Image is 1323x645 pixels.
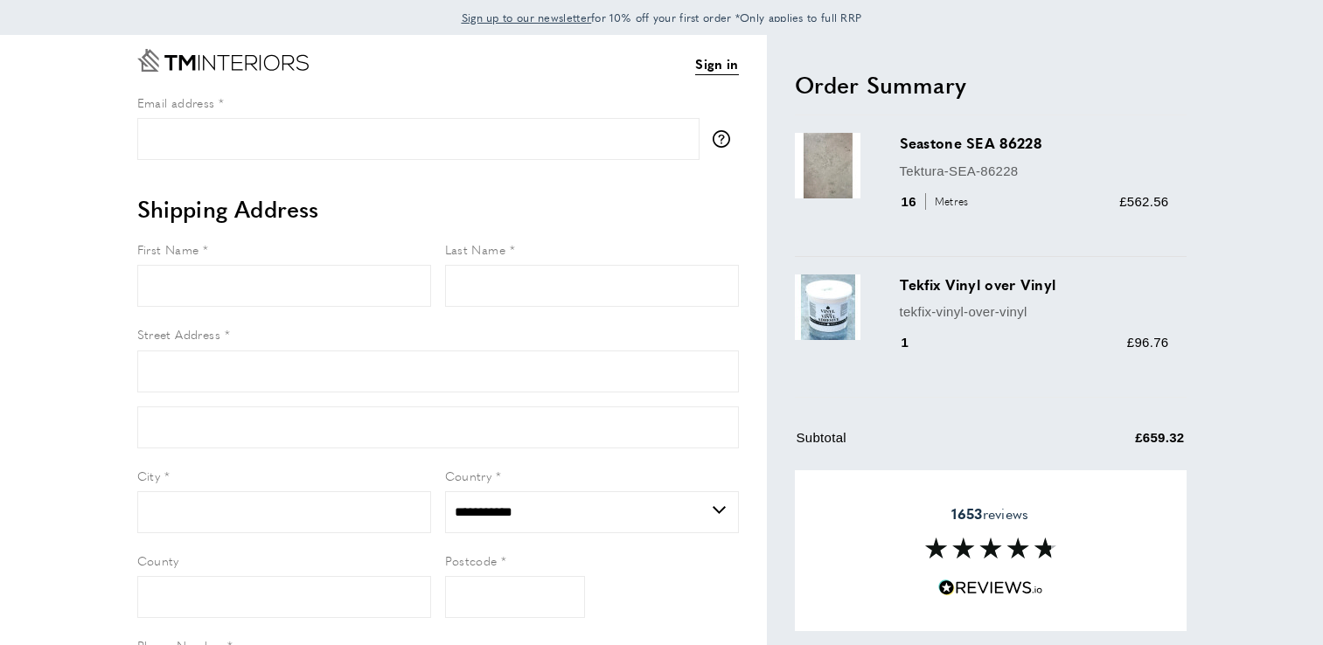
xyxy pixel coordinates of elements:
h2: Order Summary [795,69,1187,101]
span: Street Address [137,325,221,343]
span: Postcode [445,551,498,569]
span: reviews [951,505,1028,523]
div: 16 [900,191,975,212]
h3: Tekfix Vinyl over Vinyl [900,274,1169,295]
span: Country [445,467,492,484]
div: 1 [900,332,934,353]
span: City [137,467,161,484]
button: More information [713,130,739,148]
span: First Name [137,240,199,258]
a: Sign in [695,53,738,75]
span: Sign up to our newsletter [462,10,592,25]
img: Tekfix Vinyl over Vinyl [795,274,860,340]
span: for 10% off your first order *Only applies to full RRP [462,10,862,25]
td: Shipping [797,465,1031,499]
span: Metres [925,193,973,210]
a: Go to Home page [137,49,309,72]
span: £562.56 [1119,194,1168,209]
span: £96.76 [1127,335,1169,350]
p: Tektura-SEA-86228 [900,161,1169,182]
span: Last Name [445,240,506,258]
td: Subtotal [797,427,1031,461]
img: Seastone SEA 86228 [795,133,860,198]
td: £0.00 [1032,465,1185,499]
h3: Seastone SEA 86228 [900,133,1169,153]
span: County [137,551,179,569]
td: £659.32 [1032,427,1185,461]
p: tekfix-vinyl-over-vinyl [900,302,1169,322]
img: Reviews.io 5 stars [938,579,1043,596]
h2: Shipping Address [137,193,739,225]
a: Sign up to our newsletter [462,9,592,26]
span: Email address [137,94,215,111]
strong: 1653 [951,503,982,524]
img: Reviews section [925,537,1056,558]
